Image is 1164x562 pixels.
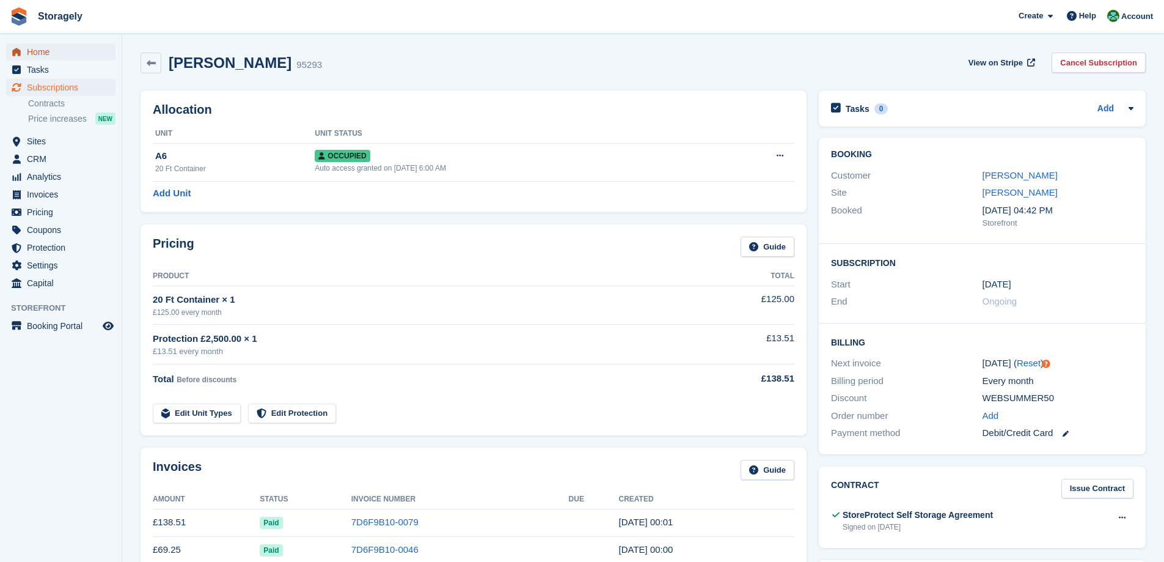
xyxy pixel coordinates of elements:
[831,391,982,405] div: Discount
[874,103,888,114] div: 0
[27,133,100,150] span: Sites
[315,163,716,174] div: Auto access granted on [DATE] 6:00 AM
[6,239,115,256] a: menu
[169,54,291,71] h2: [PERSON_NAME]
[831,186,982,200] div: Site
[351,490,569,509] th: Invoice Number
[831,256,1133,268] h2: Subscription
[153,346,696,358] div: £13.51 every month
[260,544,282,556] span: Paid
[27,317,100,335] span: Booking Portal
[983,374,1133,388] div: Every month
[831,150,1133,160] h2: Booking
[27,186,100,203] span: Invoices
[95,113,115,125] div: NEW
[6,133,115,150] a: menu
[983,391,1133,405] div: WEBSUMMER50
[983,187,1058,198] a: [PERSON_NAME]
[153,237,194,257] h2: Pricing
[831,357,982,371] div: Next invoice
[27,61,100,78] span: Tasks
[831,278,982,292] div: Start
[1097,102,1114,116] a: Add
[6,43,115,61] a: menu
[315,124,716,144] th: Unit Status
[153,307,696,318] div: £125.00 every month
[153,103,794,117] h2: Allocation
[153,374,174,384] span: Total
[28,112,115,125] a: Price increases NEW
[1107,10,1119,22] img: Notifications
[10,7,28,26] img: stora-icon-8386f47178a22dfd0bd8f6a31ec36ba5ce8667c1dd55bd0f319d3a0aa187defe.svg
[6,204,115,221] a: menu
[843,509,993,522] div: StoreProtect Self Storage Agreement
[983,170,1058,180] a: [PERSON_NAME]
[6,150,115,168] a: menu
[831,426,982,440] div: Payment method
[27,257,100,274] span: Settings
[27,168,100,185] span: Analytics
[831,169,982,183] div: Customer
[983,357,1133,371] div: [DATE] ( )
[153,267,696,286] th: Product
[696,325,794,364] td: £13.51
[6,317,115,335] a: menu
[1121,10,1153,23] span: Account
[983,296,1017,306] span: Ongoing
[846,103,869,114] h2: Tasks
[6,79,115,96] a: menu
[696,286,794,324] td: £125.00
[153,404,241,424] a: Edit Unit Types
[831,374,982,388] div: Billing period
[27,79,100,96] span: Subscriptions
[248,404,336,424] a: Edit Protection
[11,302,122,314] span: Storefront
[351,517,419,527] a: 7D6F9B10-0079
[260,490,351,509] th: Status
[696,372,794,386] div: £138.51
[27,150,100,168] span: CRM
[153,509,260,536] td: £138.51
[153,124,315,144] th: Unit
[153,187,191,201] a: Add Unit
[696,267,794,286] th: Total
[351,544,419,555] a: 7D6F9B10-0046
[983,426,1133,440] div: Debit/Credit Card
[983,217,1133,229] div: Storefront
[33,6,87,26] a: Storagely
[27,275,100,292] span: Capital
[6,168,115,185] a: menu
[983,409,999,423] a: Add
[28,98,115,109] a: Contracts
[101,319,115,333] a: Preview store
[155,149,315,163] div: A6
[6,61,115,78] a: menu
[618,544,673,555] time: 2025-08-20 23:00:21 UTC
[153,460,202,480] h2: Invoices
[569,490,619,509] th: Due
[27,221,100,238] span: Coupons
[1061,479,1133,499] a: Issue Contract
[741,460,794,480] a: Guide
[6,221,115,238] a: menu
[153,490,260,509] th: Amount
[618,517,673,527] time: 2025-09-20 23:01:24 UTC
[155,163,315,174] div: 20 Ft Container
[296,58,322,72] div: 95293
[6,186,115,203] a: menu
[843,522,993,533] div: Signed on [DATE]
[177,375,236,384] span: Before discounts
[27,43,100,61] span: Home
[1041,358,1052,369] div: Tooltip anchor
[831,409,982,423] div: Order number
[1017,358,1041,368] a: Reset
[983,278,1011,292] time: 2025-07-20 23:00:00 UTC
[27,239,100,256] span: Protection
[153,332,696,346] div: Protection £2,500.00 × 1
[28,113,87,125] span: Price increases
[964,53,1038,73] a: View on Stripe
[831,295,982,309] div: End
[27,204,100,221] span: Pricing
[153,293,696,307] div: 20 Ft Container × 1
[1052,53,1146,73] a: Cancel Subscription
